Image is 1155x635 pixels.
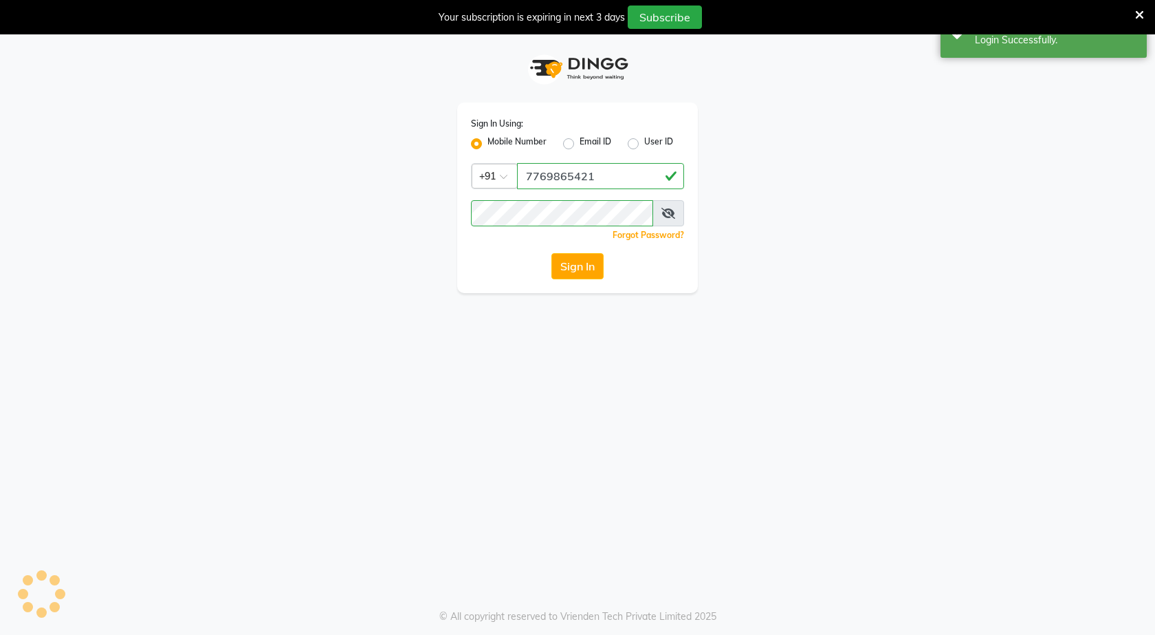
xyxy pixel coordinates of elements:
[975,33,1136,47] div: Login Successfully.
[644,136,673,152] label: User ID
[613,230,684,240] a: Forgot Password?
[487,136,547,152] label: Mobile Number
[517,163,684,189] input: Username
[522,48,632,89] img: logo1.svg
[551,253,604,279] button: Sign In
[439,10,625,25] div: Your subscription is expiring in next 3 days
[580,136,611,152] label: Email ID
[628,6,702,29] button: Subscribe
[471,200,653,226] input: Username
[471,118,523,130] label: Sign In Using:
